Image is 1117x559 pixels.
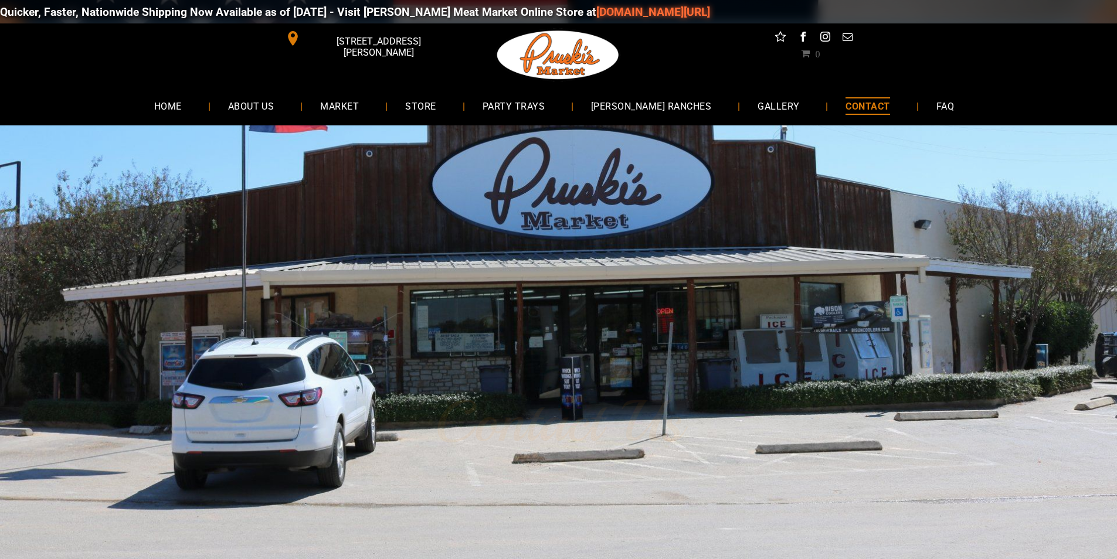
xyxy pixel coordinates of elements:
a: STORE [388,90,453,121]
img: Pruski-s+Market+HQ+Logo2-259w.png [495,23,622,87]
a: instagram [817,29,833,47]
a: facebook [795,29,810,47]
span: 0 [815,49,820,58]
a: GALLERY [740,90,817,121]
a: email [840,29,855,47]
span: [STREET_ADDRESS][PERSON_NAME] [303,30,454,64]
font: Contact Us [434,386,683,458]
a: CONTACT [828,90,907,121]
a: MARKET [303,90,376,121]
a: PARTY TRAYS [465,90,562,121]
a: [PERSON_NAME] RANCHES [573,90,729,121]
a: HOME [137,90,199,121]
a: [STREET_ADDRESS][PERSON_NAME] [277,29,457,47]
a: FAQ [919,90,972,121]
a: ABOUT US [211,90,292,121]
a: Social network [773,29,788,47]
